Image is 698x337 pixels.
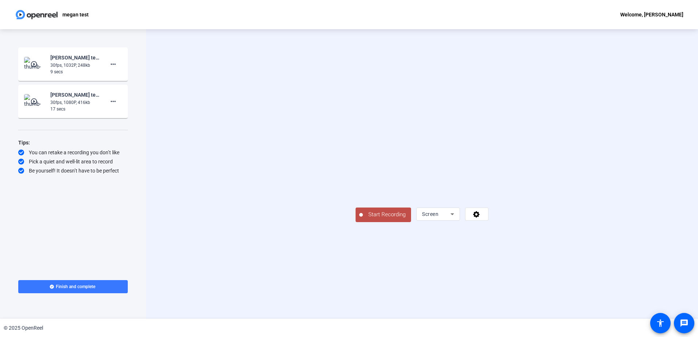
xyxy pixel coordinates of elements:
div: [PERSON_NAME] test-[PERSON_NAME] test-1758659560408-screen [50,90,99,99]
img: thumb-nail [24,57,46,71]
mat-icon: accessibility [656,319,665,328]
img: thumb-nail [24,94,46,109]
button: Finish and complete [18,280,128,293]
div: 30fps, 1080P, 416kb [50,99,99,106]
div: [PERSON_NAME] test-[PERSON_NAME] test-1758659627924-screen [50,53,99,62]
mat-icon: play_circle_outline [30,61,39,68]
mat-icon: message [680,319,689,328]
div: © 2025 OpenReel [4,324,43,332]
div: Tips: [18,138,128,147]
div: Be yourself! It doesn’t have to be perfect [18,167,128,174]
button: Start Recording [356,208,411,222]
span: Start Recording [363,210,411,219]
div: 9 secs [50,69,99,75]
div: 30fps, 1032P, 248kb [50,62,99,69]
p: megan test [62,10,89,19]
div: Pick a quiet and well-lit area to record [18,158,128,165]
mat-icon: play_circle_outline [30,98,39,105]
mat-icon: more_horiz [109,97,118,106]
span: Finish and complete [56,284,95,290]
mat-icon: more_horiz [109,60,118,69]
span: Screen [422,211,438,217]
div: Welcome, [PERSON_NAME] [620,10,683,19]
img: OpenReel logo [15,7,59,22]
div: You can retake a recording you don’t like [18,149,128,156]
div: 17 secs [50,106,99,112]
